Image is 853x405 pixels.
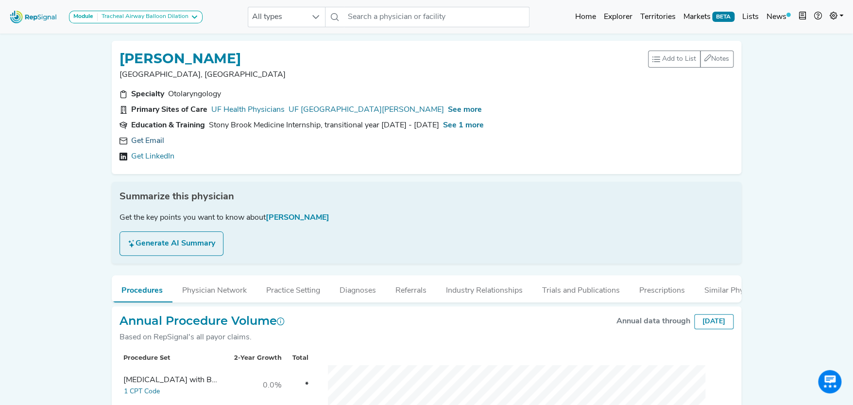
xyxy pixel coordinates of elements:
[69,11,203,23] button: ModuleTracheal Airway Balloon Dilation
[119,314,285,328] h2: Annual Procedure Volume
[289,104,444,116] a: UF [GEOGRAPHIC_DATA][PERSON_NAME]
[711,55,729,63] span: Notes
[172,275,256,301] button: Physician Network
[119,231,223,256] button: Generate AI Summary
[131,104,207,116] div: Primary Sites of Care
[700,51,734,68] button: Notes
[119,69,648,81] p: [GEOGRAPHIC_DATA], [GEOGRAPHIC_DATA]
[131,120,205,131] div: Education & Training
[286,351,312,365] th: Total
[98,13,188,21] div: Tracheal Airway Balloon Dilation
[763,7,795,27] a: News
[679,7,738,27] a: MarketsBETA
[330,275,386,301] button: Diagnoses
[263,382,282,389] span: 0.0%
[123,374,221,386] div: Bronchoscopy with Balloon Dilation
[694,314,734,329] div: [DATE]
[648,51,734,68] div: toolbar
[131,88,164,100] div: Specialty
[599,7,636,27] a: Explorer
[648,51,700,68] button: Add to List
[712,12,734,21] span: BETA
[630,275,695,301] button: Prescriptions
[209,120,439,131] div: Stony Brook Medicine Internship, transitional year 2002 - 2003
[248,7,307,27] span: All types
[695,275,777,301] button: Similar Physicians
[738,7,763,27] a: Lists
[636,7,679,27] a: Territories
[386,275,436,301] button: Referrals
[131,151,174,162] a: Get LinkedIn
[448,106,482,114] span: See more
[119,190,234,204] span: Summarize this physician
[443,122,484,129] span: See 1 more
[616,316,690,327] div: Annual data through
[119,351,228,365] th: Procedure Set
[123,386,160,397] button: 1 CPT Code
[662,54,696,64] span: Add to List
[112,275,172,302] button: Procedures
[119,51,241,67] h1: [PERSON_NAME]
[256,275,330,301] button: Practice Setting
[73,14,93,19] strong: Module
[168,88,221,100] div: Otolaryngology
[795,7,810,27] button: Intel Book
[131,135,164,147] a: Get Email
[211,104,285,116] a: UF Health Physicians
[119,212,734,224] div: Get the key points you want to know about
[119,332,285,343] div: Based on RepSignal's all payor claims.
[532,275,630,301] button: Trials and Publications
[344,7,529,27] input: Search a physician or facility
[436,275,532,301] button: Industry Relationships
[571,7,599,27] a: Home
[228,351,286,365] th: 2-Year Growth
[266,214,329,222] span: [PERSON_NAME]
